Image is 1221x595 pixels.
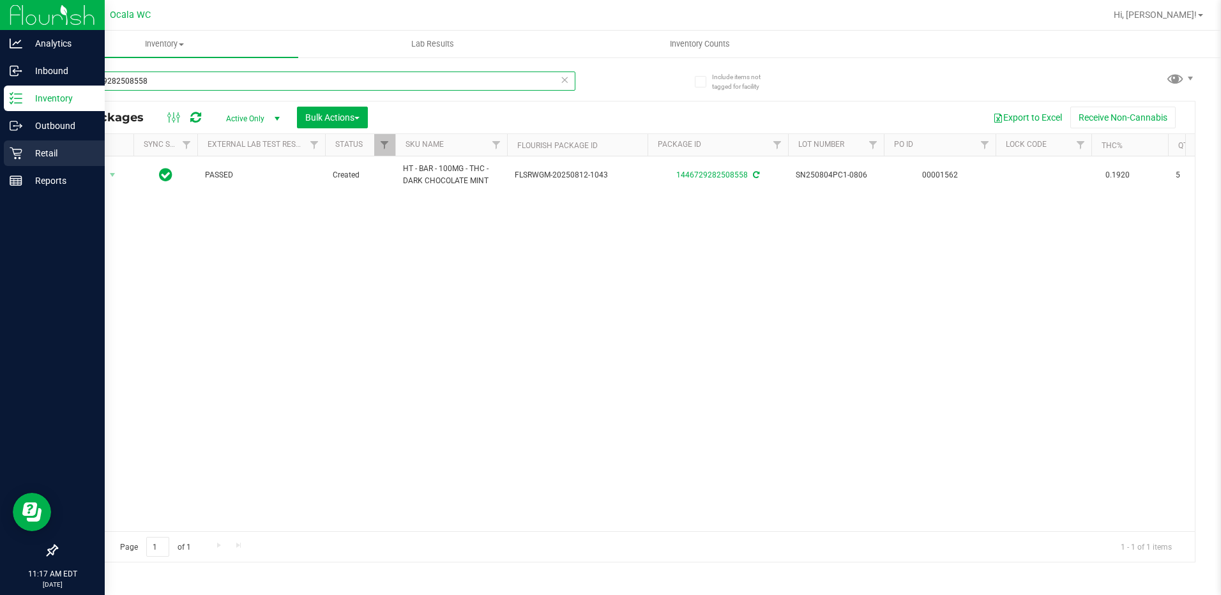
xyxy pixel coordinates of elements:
[894,140,913,149] a: PO ID
[304,134,325,156] a: Filter
[1070,134,1091,156] a: Filter
[712,72,776,91] span: Include items not tagged for facility
[146,537,169,557] input: 1
[13,493,51,531] iframe: Resource center
[10,92,22,105] inline-svg: Inventory
[10,174,22,187] inline-svg: Reports
[22,91,99,106] p: Inventory
[394,38,471,50] span: Lab Results
[31,38,298,50] span: Inventory
[1111,537,1182,556] span: 1 - 1 of 1 items
[333,169,388,181] span: Created
[798,140,844,149] a: Lot Number
[31,31,298,57] a: Inventory
[566,31,834,57] a: Inventory Counts
[1178,141,1192,150] a: Qty
[517,141,598,150] a: Flourish Package ID
[10,147,22,160] inline-svg: Retail
[22,36,99,51] p: Analytics
[975,134,996,156] a: Filter
[110,10,151,20] span: Ocala WC
[22,63,99,79] p: Inbound
[486,134,507,156] a: Filter
[751,170,759,179] span: Sync from Compliance System
[159,166,172,184] span: In Sync
[676,170,748,179] a: 1446729282508558
[658,140,701,149] a: Package ID
[1070,107,1176,128] button: Receive Non-Cannabis
[374,134,395,156] a: Filter
[10,64,22,77] inline-svg: Inbound
[403,163,499,187] span: HT - BAR - 100MG - THC - DARK CHOCOLATE MINT
[66,110,156,124] span: All Packages
[10,37,22,50] inline-svg: Analytics
[6,568,99,580] p: 11:17 AM EDT
[922,170,958,179] a: 00001562
[1006,140,1047,149] a: Lock Code
[22,146,99,161] p: Retail
[515,169,640,181] span: FLSRWGM-20250812-1043
[335,140,363,149] a: Status
[176,134,197,156] a: Filter
[796,169,876,181] span: SN250804PC1-0806
[406,140,444,149] a: SKU Name
[653,38,747,50] span: Inventory Counts
[144,140,193,149] a: Sync Status
[298,31,566,57] a: Lab Results
[56,72,575,91] input: Search Package ID, Item Name, SKU, Lot or Part Number...
[767,134,788,156] a: Filter
[109,537,201,557] span: Page of 1
[6,580,99,589] p: [DATE]
[208,140,308,149] a: External Lab Test Result
[985,107,1070,128] button: Export to Excel
[10,119,22,132] inline-svg: Outbound
[863,134,884,156] a: Filter
[561,72,570,88] span: Clear
[1102,141,1123,150] a: THC%
[1099,166,1136,185] span: 0.1920
[22,173,99,188] p: Reports
[22,118,99,133] p: Outbound
[205,169,317,181] span: PASSED
[1114,10,1197,20] span: Hi, [PERSON_NAME]!
[105,166,121,184] span: select
[305,112,360,123] span: Bulk Actions
[297,107,368,128] button: Bulk Actions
